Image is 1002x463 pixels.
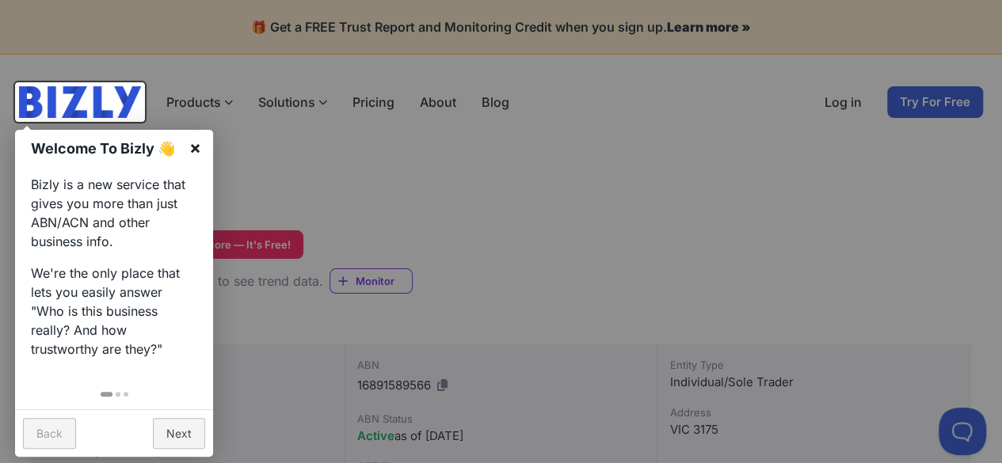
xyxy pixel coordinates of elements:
[177,130,213,165] a: ×
[31,264,197,359] p: We're the only place that lets you easily answer "Who is this business really? And how trustworth...
[23,418,76,449] a: Back
[31,138,181,159] h1: Welcome To Bizly 👋
[153,418,205,449] a: Next
[31,175,197,251] p: Bizly is a new service that gives you more than just ABN/ACN and other business info.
